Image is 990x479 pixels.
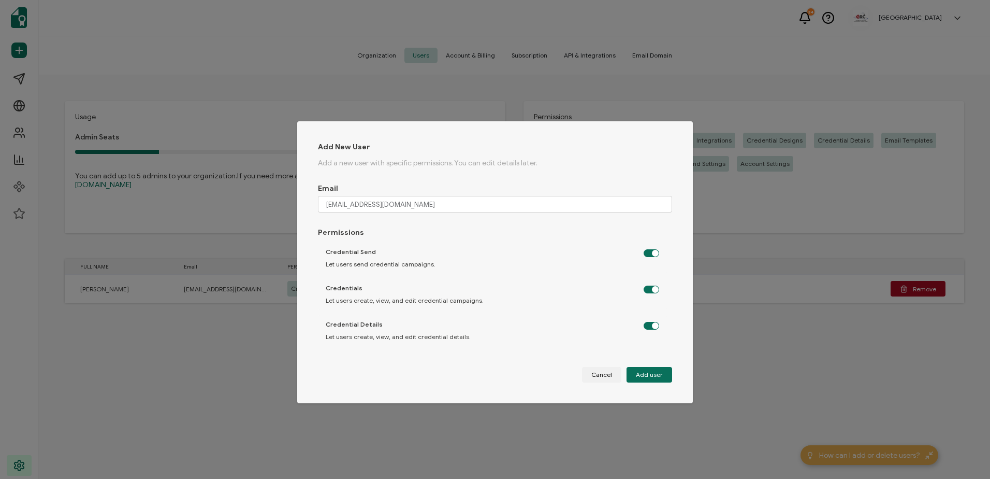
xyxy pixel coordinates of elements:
span: Credentials [326,284,362,292]
span: Let users create, view, and edit credential campaigns. [326,297,484,305]
h1: Add New User [318,142,673,152]
button: Cancel [582,367,621,383]
iframe: Chat Widget [938,429,990,479]
span: Credential Send [326,248,376,256]
div: dialog [297,121,693,403]
span: Email [318,184,338,193]
span: Cancel [591,372,612,378]
input: janedoe@gmail.com [318,196,673,213]
span: Permissions [318,228,364,237]
span: Let users send credential campaigns. [326,260,435,269]
span: Let users create, view, and edit credential details. [326,333,471,341]
button: Add user [627,367,672,383]
span: Credential Details [326,320,383,329]
span: Add user [636,372,663,378]
span: Add a new user with specific permissions. You can edit details later. [318,159,537,167]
